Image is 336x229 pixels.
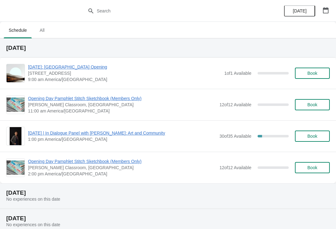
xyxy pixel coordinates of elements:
h2: [DATE] [6,215,330,222]
span: 2:00 pm America/[GEOGRAPHIC_DATA] [28,171,216,177]
span: All [34,25,50,36]
span: Book [307,102,317,107]
span: No experiences on this date [6,197,60,202]
button: [DATE] [284,5,315,17]
img: Opening Day Pamphlet Stitch Sketchbook (Members Only) | Kimberly Clark Classroom, Trout Museum of... [7,98,25,112]
span: Opening Day Pamphlet Stitch Sketchbook (Members Only) [28,95,216,102]
span: [DATE] | In Dialogue Panel with [PERSON_NAME]: Art and Community [28,130,216,136]
span: [DATE] [293,8,306,13]
span: Book [307,134,317,139]
input: Search [96,5,252,17]
span: [DATE]: [GEOGRAPHIC_DATA] Opening [28,64,221,70]
span: 12 of 12 Available [219,102,251,107]
img: Opening Day Pamphlet Stitch Sketchbook (Members Only) | Kimberly Clark Classroom, Trout Museum of... [7,160,25,175]
button: Book [295,68,330,79]
span: [STREET_ADDRESS] [28,70,221,76]
span: Book [307,165,317,170]
span: 11:00 am America/[GEOGRAPHIC_DATA] [28,108,216,114]
h2: [DATE] [6,190,330,196]
span: Book [307,71,317,76]
span: 12 of 12 Available [219,165,251,170]
button: Book [295,162,330,173]
span: 9:00 am America/[GEOGRAPHIC_DATA] [28,76,221,83]
button: Book [295,99,330,110]
button: Book [295,131,330,142]
img: Oct 11: Public Museum Grand Opening | 325 East College Avenue, Appleton, WI, USA | 9:00 am Americ... [7,64,25,82]
h2: [DATE] [6,45,330,51]
img: Oct 11 | In Dialogue Panel with Jenie Gao: Art and Community | | 1:00 pm America/Chicago [10,127,22,145]
span: Schedule [4,25,32,36]
span: Opening Day Pamphlet Stitch Sketchbook (Members Only) [28,158,216,165]
span: No experiences on this date [6,222,60,227]
span: 30 of 35 Available [219,134,251,139]
span: 1 of 1 Available [224,71,251,76]
span: [PERSON_NAME] Classroom, [GEOGRAPHIC_DATA] [28,165,216,171]
span: [PERSON_NAME] Classroom, [GEOGRAPHIC_DATA] [28,102,216,108]
span: 1:00 pm America/[GEOGRAPHIC_DATA] [28,136,216,142]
